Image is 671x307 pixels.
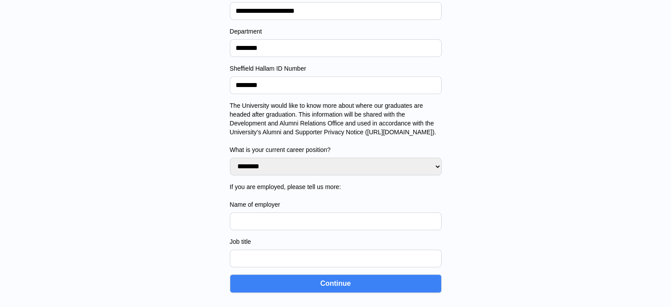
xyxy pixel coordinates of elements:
button: Continue [230,274,442,293]
label: Department [230,27,442,36]
label: The University would like to know more about where our graduates are headed after graduation. Thi... [230,101,442,154]
label: If you are employed, please tell us more: Name of employer [230,182,442,209]
label: Job title [230,237,442,246]
label: Sheffield Hallam ID Number [230,64,442,73]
